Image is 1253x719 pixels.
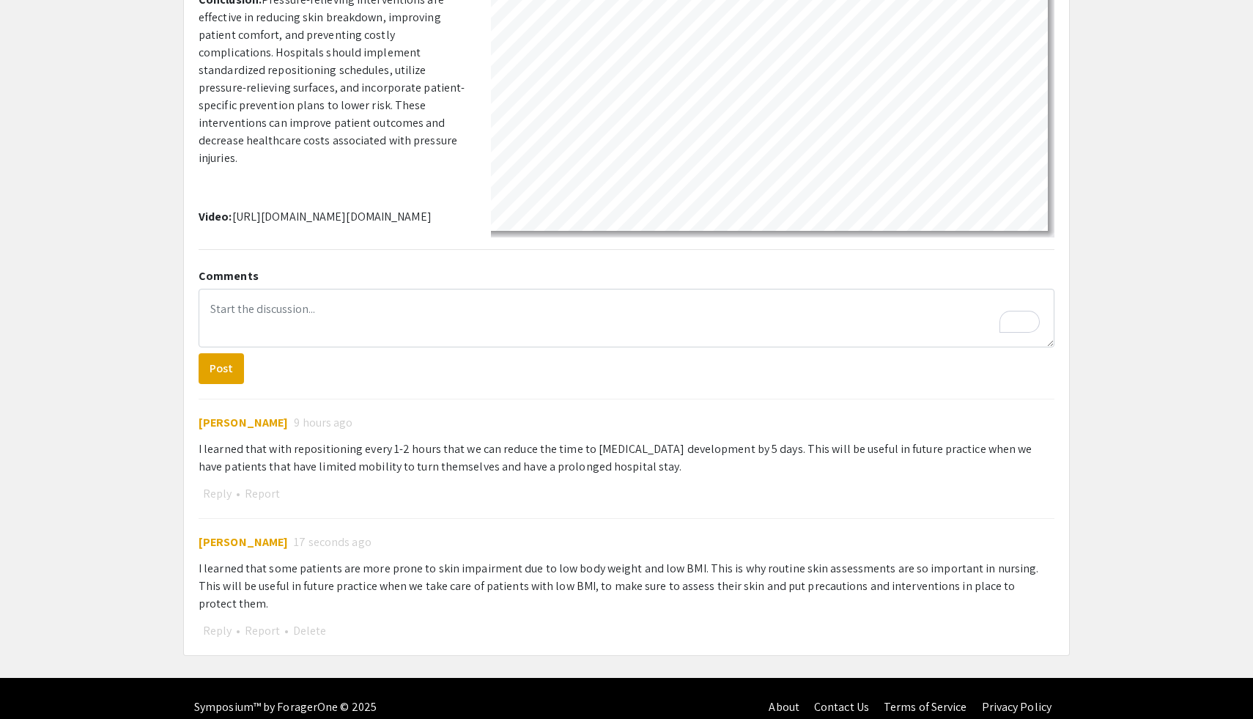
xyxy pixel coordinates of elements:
[814,699,869,715] a: Contact Us
[199,269,1054,283] h2: Comments
[199,208,469,226] p: [URL][DOMAIN_NAME][DOMAIN_NAME]
[199,289,1054,347] textarea: To enrich screen reader interactions, please activate Accessibility in Grammarly extension settings
[294,534,371,551] span: 17 seconds ago
[199,484,1054,504] div: •
[199,534,288,550] span: [PERSON_NAME]
[240,484,284,504] button: Report
[982,699,1051,715] a: Privacy Policy
[240,622,284,641] button: Report
[199,622,1054,641] div: • •
[199,209,232,224] strong: Video:
[199,560,1054,613] div: I learned that some patients are more prone to skin impairment due to low body weight and low BMI...
[294,414,352,432] span: 9 hours ago
[199,415,288,430] span: [PERSON_NAME]
[11,653,62,708] iframe: Chat
[199,484,236,504] button: Reply
[884,699,967,715] a: Terms of Service
[199,622,236,641] button: Reply
[199,440,1054,476] div: I learned that with repositioning every 1-2 hours that we can reduce the time to [MEDICAL_DATA] d...
[199,353,244,384] button: Post
[769,699,799,715] a: About
[289,622,330,641] button: Delete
